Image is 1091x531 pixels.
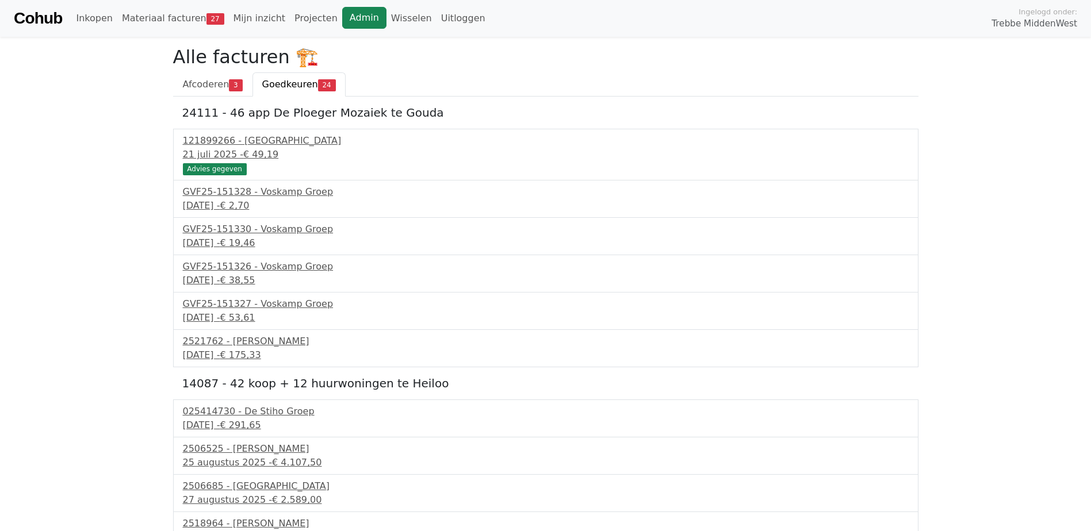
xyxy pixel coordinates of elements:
[183,274,909,287] div: [DATE] -
[290,7,342,30] a: Projecten
[183,493,909,507] div: 27 augustus 2025 -
[272,457,322,468] span: € 4.107,50
[183,442,909,470] a: 2506525 - [PERSON_NAME]25 augustus 2025 -€ 4.107,50
[220,237,255,248] span: € 19,46
[183,418,909,432] div: [DATE] -
[229,7,290,30] a: Mijn inzicht
[173,72,252,97] a: Afcoderen3
[183,479,909,507] a: 2506685 - [GEOGRAPHIC_DATA]27 augustus 2025 -€ 2.589,00
[183,348,909,362] div: [DATE] -
[183,405,909,418] div: 025414730 - De Stiho Groep
[182,106,909,120] h5: 24111 - 46 app De Ploeger Mozaiek te Gouda
[183,79,229,90] span: Afcoderen
[243,149,278,160] span: € 49,19
[183,222,909,236] div: GVF25-151330 - Voskamp Groep
[183,517,909,530] div: 2518964 - [PERSON_NAME]
[183,236,909,250] div: [DATE] -
[220,312,255,323] span: € 53,61
[342,7,386,29] a: Admin
[183,311,909,325] div: [DATE] -
[182,376,909,390] h5: 14087 - 42 koop + 12 huurwoningen te Heiloo
[183,260,909,274] div: GVF25-151326 - Voskamp Groep
[183,456,909,470] div: 25 augustus 2025 -
[386,7,437,30] a: Wisselen
[183,334,909,348] div: 2521762 - [PERSON_NAME]
[183,222,909,250] a: GVF25-151330 - Voskamp Groep[DATE] -€ 19,46
[183,297,909,325] a: GVF25-151327 - Voskamp Groep[DATE] -€ 53,61
[183,442,909,456] div: 2506525 - [PERSON_NAME]
[992,17,1077,30] span: Trebbe MiddenWest
[71,7,117,30] a: Inkopen
[117,7,229,30] a: Materiaal facturen27
[183,185,909,213] a: GVF25-151328 - Voskamp Groep[DATE] -€ 2,70
[220,200,249,211] span: € 2,70
[183,297,909,311] div: GVF25-151327 - Voskamp Groep
[14,5,62,32] a: Cohub
[206,13,224,25] span: 27
[173,46,918,68] h2: Alle facturen 🏗️
[318,79,336,91] span: 24
[183,134,909,174] a: 121899266 - [GEOGRAPHIC_DATA]21 juli 2025 -€ 49,19 Advies gegeven
[1019,6,1077,17] span: Ingelogd onder:
[437,7,490,30] a: Uitloggen
[252,72,346,97] a: Goedkeuren24
[229,79,242,91] span: 3
[262,79,318,90] span: Goedkeuren
[220,275,255,286] span: € 38,55
[183,405,909,432] a: 025414730 - De Stiho Groep[DATE] -€ 291,65
[183,199,909,213] div: [DATE] -
[183,163,247,175] div: Advies gegeven
[183,479,909,493] div: 2506685 - [GEOGRAPHIC_DATA]
[183,148,909,161] div: 21 juli 2025 -
[183,185,909,199] div: GVF25-151328 - Voskamp Groep
[183,334,909,362] a: 2521762 - [PERSON_NAME][DATE] -€ 175,33
[272,494,322,505] span: € 2.589,00
[220,420,261,430] span: € 291,65
[220,349,261,360] span: € 175,33
[183,260,909,287] a: GVF25-151326 - Voskamp Groep[DATE] -€ 38,55
[183,134,909,148] div: 121899266 - [GEOGRAPHIC_DATA]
